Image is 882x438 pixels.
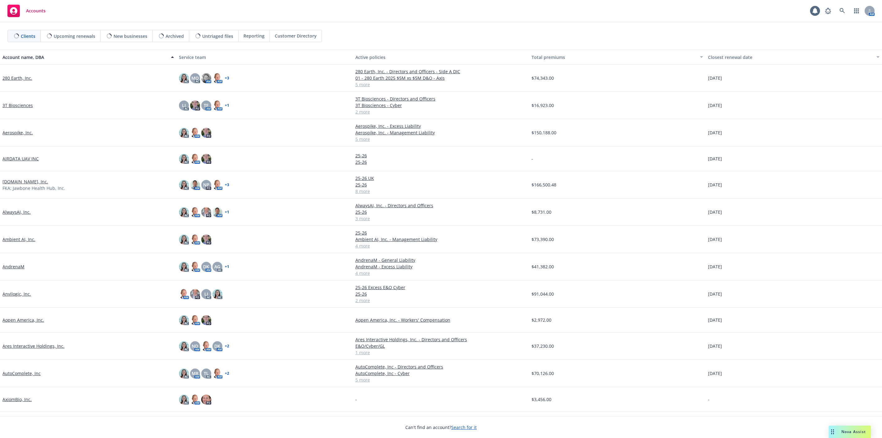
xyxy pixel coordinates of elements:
span: NP [203,181,209,188]
span: $2,972.00 [532,317,551,323]
span: $8,731.00 [532,209,551,215]
span: New businesses [114,33,147,39]
a: Aerospike, Inc. [2,129,33,136]
a: 25-26 [355,152,527,159]
span: [DATE] [708,75,722,81]
img: photo [190,154,200,164]
a: 25-26 [355,209,527,215]
a: + 2 [225,344,229,348]
span: $73,390.00 [532,236,554,243]
div: Drag to move [829,426,836,438]
a: 3 more [355,215,527,222]
img: photo [190,235,200,244]
img: photo [212,101,222,110]
a: AIRDATA UAV INC [2,155,39,162]
span: - [355,396,357,403]
span: DK [203,263,209,270]
a: Aopen America, Inc. [2,317,44,323]
a: 5 more [355,136,527,142]
img: photo [201,207,211,217]
img: photo [190,395,200,404]
a: Switch app [850,5,863,17]
img: photo [190,101,200,110]
a: 25-26 [355,291,527,297]
span: [DATE] [708,370,722,377]
span: Can't find an account? [405,424,477,431]
span: $74,343.00 [532,75,554,81]
img: photo [179,128,189,138]
a: 8 more [355,188,527,194]
a: 01 - 280 Earth 2025 $5M xs $5M D&O - Axis [355,75,527,81]
img: photo [201,73,211,83]
img: photo [201,341,211,351]
a: + 1 [225,265,229,269]
span: [DATE] [708,317,722,323]
img: photo [179,289,189,299]
span: TF [204,102,208,109]
a: Search for it [451,424,477,430]
span: DK [214,343,220,349]
img: photo [212,73,222,83]
span: [DATE] [708,209,722,215]
a: + 1 [225,210,229,214]
a: AxiomBio, Inc. [2,396,32,403]
a: 25-26 Excess E&O Cyber [355,284,527,291]
span: [DATE] [708,343,722,349]
div: Closest renewal date [708,54,873,60]
span: MQ [191,75,199,81]
span: $166,500.48 [532,181,556,188]
a: AutoComplete, Inc - Directors and Officers [355,364,527,370]
span: LI [182,102,186,109]
span: [DATE] [708,263,722,270]
img: photo [179,395,189,404]
img: photo [190,289,200,299]
span: $91,044.00 [532,291,554,297]
a: 3T Biosciences - Directors and Officers [355,96,527,102]
span: - [532,155,533,162]
div: Service team [179,54,350,60]
img: photo [201,154,211,164]
img: photo [179,315,189,325]
a: Ambient AI, Inc. - Management Liability [355,236,527,243]
a: AlwaysAI, Inc. - Directors and Officers [355,202,527,209]
a: E&O/Cyber/GL [355,343,527,349]
span: $70,126.00 [532,370,554,377]
a: Report a Bug [822,5,834,17]
img: photo [201,395,211,404]
a: Aerospike, Inc. - Excess Liability [355,123,527,129]
div: Active policies [355,54,527,60]
span: Customer Directory [275,33,317,39]
span: [DATE] [708,236,722,243]
a: AndrenaM - Excess Liability [355,263,527,270]
a: Ayla Networks, Inc. - Management Liability [355,416,527,422]
span: Clients [21,33,35,39]
img: photo [190,207,200,217]
div: Total premiums [532,54,696,60]
span: [DATE] [708,102,722,109]
a: 3T Biosciences [2,102,33,109]
a: AutoComplete, Inc [2,370,41,377]
button: Total premiums [529,50,706,65]
img: photo [179,262,189,272]
a: Search [836,5,849,17]
a: 25-26 UK [355,175,527,181]
img: photo [179,341,189,351]
img: photo [190,128,200,138]
img: photo [201,235,211,244]
a: Aopen America, Inc. - Workers' Compensation [355,317,527,323]
span: FKA: Jawbone Health Hub, Inc. [2,185,65,191]
a: 25-26 [355,181,527,188]
img: photo [201,128,211,138]
a: Anvilogic, Inc. [2,291,31,297]
button: Closest renewal date [706,50,882,65]
a: 4 more [355,270,527,276]
button: Service team [176,50,353,65]
a: AutoComplete, Inc - Cyber [355,370,527,377]
a: [DOMAIN_NAME], Inc. [2,178,48,185]
img: photo [190,262,200,272]
span: $41,382.00 [532,263,554,270]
